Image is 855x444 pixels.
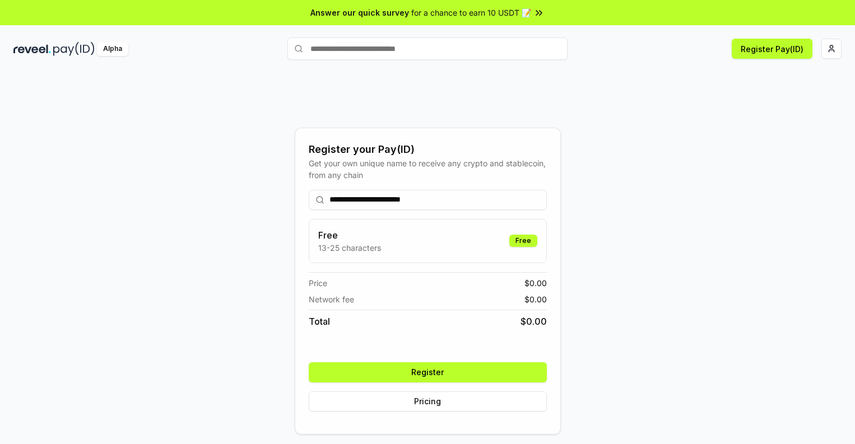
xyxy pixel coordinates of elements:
[524,293,547,305] span: $ 0.00
[309,391,547,412] button: Pricing
[521,315,547,328] span: $ 0.00
[509,235,537,247] div: Free
[53,42,95,56] img: pay_id
[97,42,128,56] div: Alpha
[309,157,547,181] div: Get your own unique name to receive any crypto and stablecoin, from any chain
[309,142,547,157] div: Register your Pay(ID)
[13,42,51,56] img: reveel_dark
[524,277,547,289] span: $ 0.00
[411,7,531,18] span: for a chance to earn 10 USDT 📝
[318,242,381,254] p: 13-25 characters
[310,7,409,18] span: Answer our quick survey
[309,362,547,382] button: Register
[309,293,354,305] span: Network fee
[318,228,381,242] h3: Free
[309,315,330,328] span: Total
[732,39,812,59] button: Register Pay(ID)
[309,277,327,289] span: Price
